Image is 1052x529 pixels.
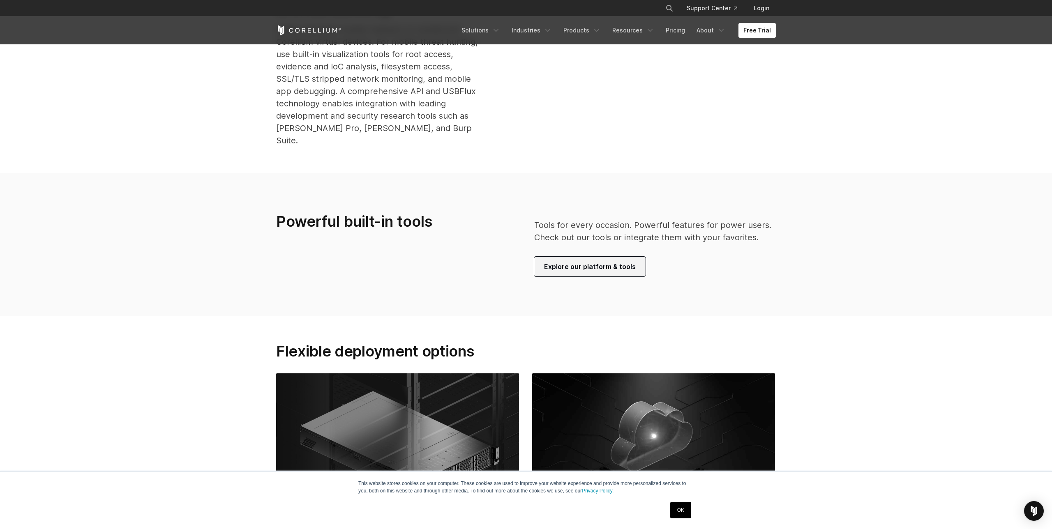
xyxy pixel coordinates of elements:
[532,373,775,524] img: Cloud service hosted on AWS with Corellium
[534,257,646,276] a: Explore our platform & tools
[457,23,776,38] div: Navigation Menu
[1024,501,1044,521] div: Open Intercom Messenger
[534,219,776,244] p: Tools for every occasion. Powerful features for power users. Check out our tools or integrate the...
[670,502,691,518] a: OK
[276,25,478,145] span: Safely detonate mobile malware on sandboxed Corellium virtual devices. For mobile threat hunting,...
[582,488,614,494] a: Privacy Policy.
[738,23,776,38] a: Free Trial
[680,1,744,16] a: Support Center
[358,480,694,494] p: This website stores cookies on your computer. These cookies are used to improve your website expe...
[276,342,604,360] h2: Flexible deployment options
[276,212,518,231] h3: Powerful built-in tools
[662,1,677,16] button: Search
[558,23,606,38] a: Products
[747,1,776,16] a: Login
[655,1,776,16] div: Navigation Menu
[276,373,519,524] img: On-site Corellium server and desktop appliances use the latest Arm processors
[692,23,730,38] a: About
[457,23,505,38] a: Solutions
[544,262,636,271] span: Explore our platform & tools
[276,25,341,35] a: Corellium Home
[507,23,557,38] a: Industries
[607,23,659,38] a: Resources
[661,23,690,38] a: Pricing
